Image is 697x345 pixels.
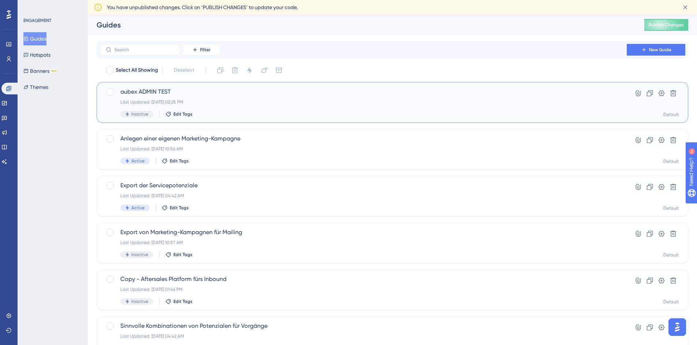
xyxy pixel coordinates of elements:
span: Publish Changes [649,22,684,28]
button: Hotspots [23,48,50,61]
span: Inactive [131,252,148,258]
span: Export von Marketing-Kampagnen für Mailing [120,228,606,237]
div: Default [663,158,679,164]
button: Deselect [167,64,201,77]
span: aubex ADMIN TEST [120,87,606,96]
input: Search [115,47,174,52]
span: New Guide [649,47,671,53]
span: Active [131,158,145,164]
span: Anlegen einer eigenen Marketing-Kampagne [120,134,606,143]
span: Filter [200,47,210,53]
span: Edit Tags [173,111,192,117]
button: Edit Tags [165,252,192,258]
button: Edit Tags [162,205,189,211]
div: BETA [51,69,57,73]
iframe: UserGuiding AI Assistant Launcher [666,316,688,338]
button: Guides [23,32,46,45]
div: Last Updated: [DATE] 10:57 AM [120,240,606,245]
span: Deselect [174,66,194,75]
span: You have unpublished changes. Click on ‘PUBLISH CHANGES’ to update your code. [107,3,297,12]
span: Need Help? [17,2,46,11]
div: Default [663,252,679,258]
span: Edit Tags [170,205,189,211]
span: Copy - Aftersales Platform fürs Inbound [120,275,606,284]
div: Default [663,205,679,211]
button: Filter [183,44,220,56]
div: Default [663,112,679,117]
div: Last Updated: [DATE] 04:42 AM [120,193,606,199]
div: ENGAGEMENT [23,18,51,23]
div: 9+ [50,4,54,10]
button: Publish Changes [644,19,688,31]
div: Default [663,299,679,305]
span: Select All Showing [116,66,158,75]
button: Edit Tags [165,299,192,304]
div: Last Updated: [DATE] 02:25 PM [120,99,606,105]
span: Sinnvolle Kombinationen von Potenzialen für Vorgänge [120,322,606,330]
span: Inactive [131,299,148,304]
div: Last Updated: [DATE] 01:46 PM [120,286,606,292]
span: Export der Servicepotenziale [120,181,606,190]
div: Last Updated: [DATE] 04:42 AM [120,333,606,339]
div: Guides [97,20,626,30]
span: Inactive [131,111,148,117]
button: Edit Tags [165,111,192,117]
div: Last Updated: [DATE] 10:56 AM [120,146,606,152]
button: Themes [23,80,48,94]
button: Edit Tags [162,158,189,164]
span: Edit Tags [173,299,192,304]
button: BannersBETA [23,64,57,78]
span: Edit Tags [170,158,189,164]
span: Active [131,205,145,211]
span: Edit Tags [173,252,192,258]
button: New Guide [627,44,685,56]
